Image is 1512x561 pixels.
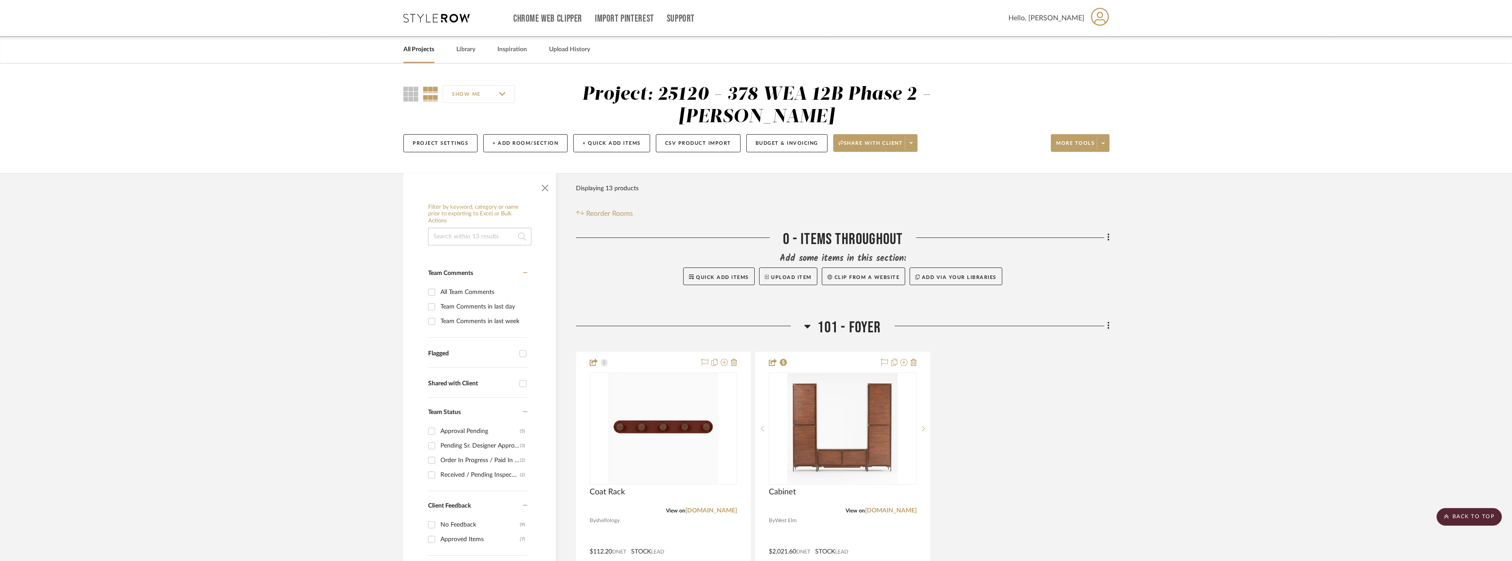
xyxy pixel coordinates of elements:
[910,267,1002,285] button: Add via your libraries
[440,453,520,467] div: Order In Progress / Paid In Full w/ Freight, No Balance due
[865,508,917,514] a: [DOMAIN_NAME]
[822,267,905,285] button: Clip from a website
[483,134,568,152] button: + Add Room/Section
[576,180,639,197] div: Displaying 13 products
[1008,13,1084,23] span: Hello, [PERSON_NAME]
[536,177,554,195] button: Close
[833,134,918,152] button: Share with client
[839,140,903,153] span: Share with client
[596,516,620,525] span: shelfology
[440,285,525,299] div: All Team Comments
[520,532,525,546] div: (7)
[428,380,515,388] div: Shared with Client
[403,44,434,56] a: All Projects
[586,208,633,219] span: Reorder Rooms
[573,134,650,152] button: + Quick Add Items
[428,503,471,509] span: Client Feedback
[656,134,741,152] button: CSV Product Import
[608,373,718,484] img: Coat Rack
[520,468,525,482] div: (2)
[428,204,531,225] h6: Filter by keyword, category or name prior to exporting to Excel or Bulk Actions
[513,15,582,23] a: Chrome Web Clipper
[440,468,520,482] div: Received / Pending Inspection
[428,350,515,358] div: Flagged
[440,532,520,546] div: Approved Items
[549,44,590,56] a: Upload History
[520,453,525,467] div: (2)
[520,424,525,438] div: (5)
[685,508,737,514] a: [DOMAIN_NAME]
[520,439,525,453] div: (3)
[440,300,525,314] div: Team Comments in last day
[683,267,755,285] button: Quick Add Items
[520,518,525,532] div: (9)
[590,487,625,497] span: Coat Rack
[817,318,881,337] span: 101 - Foyer
[576,252,1110,265] div: Add some items in this section:
[759,267,817,285] button: Upload Item
[440,314,525,328] div: Team Comments in last week
[787,373,898,484] img: Cabinet
[590,373,737,484] div: 0
[440,424,520,438] div: Approval Pending
[590,516,596,525] span: By
[1056,140,1095,153] span: More tools
[440,439,520,453] div: Pending Sr. Designer Approval
[582,85,931,126] div: Project: 25120 - 378 WEA 12B Phase 2 - [PERSON_NAME]
[775,516,797,525] span: West Elm
[667,15,695,23] a: Support
[769,487,796,497] span: Cabinet
[1437,508,1502,526] scroll-to-top-button: BACK TO TOP
[428,228,531,245] input: Search within 13 results
[456,44,475,56] a: Library
[428,409,461,415] span: Team Status
[595,15,654,23] a: Import Pinterest
[428,270,473,276] span: Team Comments
[696,275,749,280] span: Quick Add Items
[403,134,478,152] button: Project Settings
[769,516,775,525] span: By
[576,208,633,219] button: Reorder Rooms
[746,134,827,152] button: Budget & Invoicing
[846,508,865,513] span: View on
[440,518,520,532] div: No Feedback
[497,44,527,56] a: Inspiration
[1051,134,1110,152] button: More tools
[666,508,685,513] span: View on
